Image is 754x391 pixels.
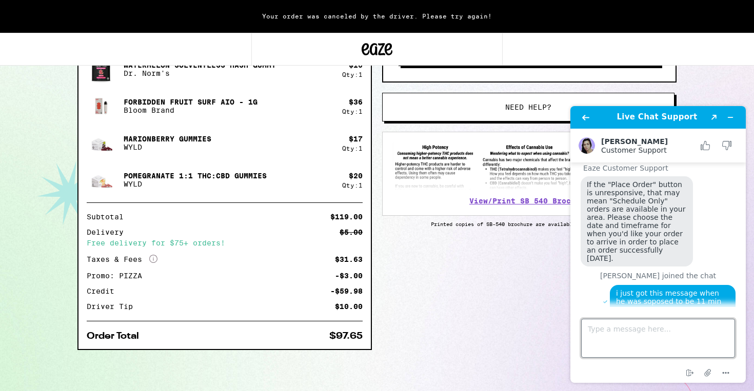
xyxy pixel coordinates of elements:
span: Chat [24,7,45,16]
iframe: Find more information here [562,98,754,391]
p: Forbidden Fruit Surf AIO - 1g [124,98,257,106]
div: $ 20 [349,172,363,180]
p: Marionberry Gummies [124,135,211,143]
div: $31.63 [335,256,363,263]
span: Need help? [505,104,551,111]
div: Free delivery for $75+ orders! [87,239,363,246]
img: Bloom Brand - Forbidden Fruit Surf AIO - 1g [87,92,115,120]
div: Subtotal [87,213,131,220]
p: WYLD [124,143,211,151]
div: $ 17 [349,135,363,143]
div: Qty: 1 [342,108,363,115]
div: -$59.98 [330,287,363,295]
div: Qty: 1 [342,145,363,152]
div: $5.00 [340,229,363,236]
div: Driver Tip [87,303,140,310]
div: Promo: PIZZA [87,272,149,279]
button: Need help? [382,93,674,121]
img: Dr. Norm's - Watermelon Solventless Hash Gummy [87,54,115,84]
div: Qty: 1 [342,71,363,78]
div: Credit [87,287,122,295]
img: WYLD - Marionberry Gummies [87,129,115,157]
div: Qty: 1 [342,182,363,189]
img: WYLD - Pomegranate 1:1 THC:CBD Gummies [87,166,115,194]
a: View/Print SB 540 Brochure [469,197,589,205]
div: Delivery [87,229,131,236]
div: Order Total [87,332,146,341]
p: Bloom Brand [124,106,257,114]
div: $10.00 [335,303,363,310]
img: SB 540 Brochure preview [393,142,666,190]
div: -$3.00 [335,272,363,279]
p: Pomegranate 1:1 THC:CBD Gummies [124,172,267,180]
div: $ 36 [349,98,363,106]
div: $119.00 [330,213,363,220]
p: Dr. Norm's [124,69,276,77]
p: Printed copies of SB-540 brochure are available with your driver [382,221,677,227]
div: Taxes & Fees [87,255,157,264]
p: WYLD [124,180,267,188]
div: $97.65 [329,332,363,341]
